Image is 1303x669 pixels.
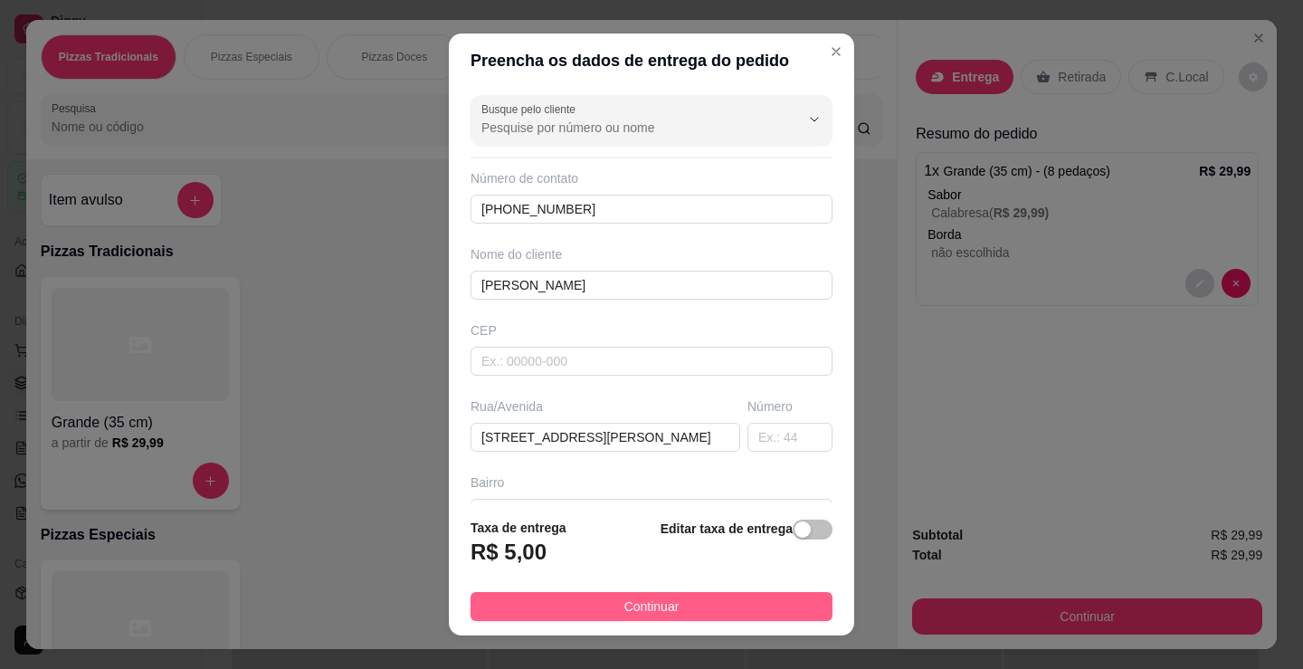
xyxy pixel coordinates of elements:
[471,499,832,528] input: Ex.: Bairro Jardim
[661,521,793,536] strong: Editar taxa de entrega
[747,423,832,452] input: Ex.: 44
[471,271,832,300] input: Ex.: João da Silva
[471,245,832,263] div: Nome do cliente
[471,538,547,567] h3: R$ 5,00
[471,321,832,339] div: CEP
[471,169,832,187] div: Número de contato
[471,347,832,376] input: Ex.: 00000-000
[471,473,832,492] div: Bairro
[471,397,740,416] div: Rua/Avenida
[449,33,854,88] header: Preencha os dados de entrega do pedido
[800,105,829,134] button: Show suggestions
[471,521,566,535] strong: Taxa de entrega
[471,592,832,621] button: Continuar
[624,597,680,616] span: Continuar
[481,119,771,137] input: Busque pelo cliente
[822,37,851,66] button: Close
[471,195,832,224] input: Ex.: (11) 9 8888-9999
[747,397,832,416] div: Número
[481,101,582,117] label: Busque pelo cliente
[471,423,740,452] input: Ex.: Rua Oscar Freire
